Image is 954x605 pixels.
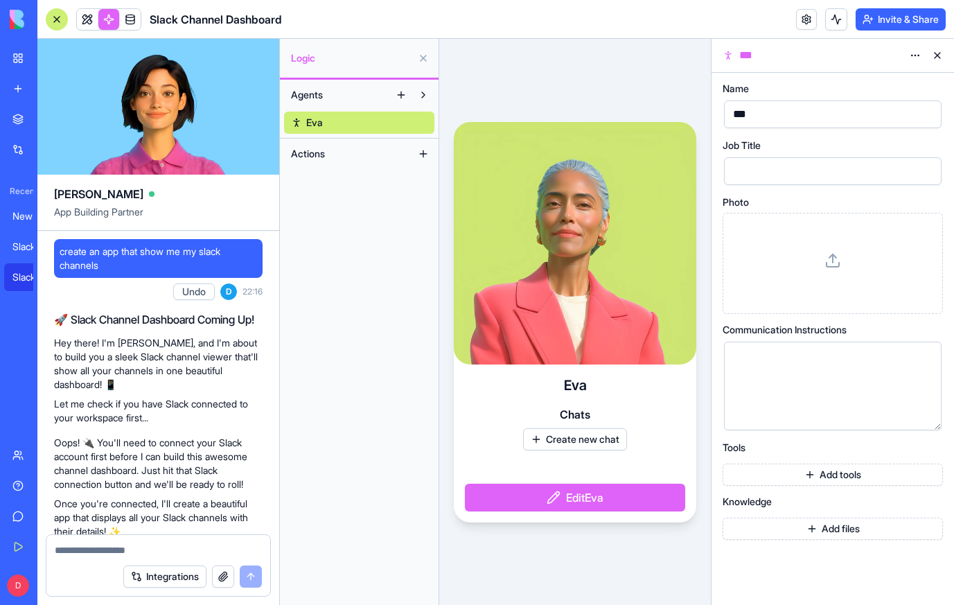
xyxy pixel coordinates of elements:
[10,10,96,29] img: logo
[284,84,390,106] button: Agents
[173,283,215,300] button: Undo
[220,283,237,300] span: D
[60,245,257,272] span: create an app that show me my slack channels
[54,205,263,230] span: App Building Partner
[291,51,412,65] span: Logic
[54,336,263,392] p: Hey there! I'm [PERSON_NAME], and I'm about to build you a sleek Slack channel viewer that'll sho...
[54,497,263,538] p: Once you're connected, I'll create a beautiful app that displays all your Slack channels with the...
[4,233,60,261] a: Slack Messenger
[291,88,323,102] span: Agents
[7,575,29,597] span: D
[54,186,143,202] span: [PERSON_NAME]
[123,565,206,588] button: Integrations
[291,147,325,161] span: Actions
[723,141,761,150] span: Job Title
[560,406,590,423] span: Chats
[12,209,51,223] div: New App
[723,84,749,94] span: Name
[150,11,282,28] span: Slack Channel Dashboard
[242,286,263,297] span: 22:16
[12,240,51,254] div: Slack Messenger
[284,143,412,165] button: Actions
[54,311,263,328] h2: 🚀 Slack Channel Dashboard Coming Up!
[54,436,263,491] p: Oops! 🔌 You'll need to connect your Slack account first before I can build this awesome channel d...
[4,186,33,197] span: Recent
[723,518,943,540] button: Add files
[54,397,263,425] p: Let me check if you have Slack connected to your workspace first...
[12,270,51,284] div: Slack Channel Dashboard
[723,198,749,207] span: Photo
[523,428,627,450] button: Create new chat
[723,443,745,453] span: Tools
[723,464,943,486] button: Add tools
[723,497,772,507] span: Knowledge
[306,116,323,130] span: Eva
[4,202,60,230] a: New App
[284,112,434,134] a: Eva
[465,484,685,511] button: EditEva
[723,325,847,335] span: Communication Instructions
[564,376,587,395] h4: Eva
[4,263,60,291] a: Slack Channel Dashboard
[856,8,946,30] button: Invite & Share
